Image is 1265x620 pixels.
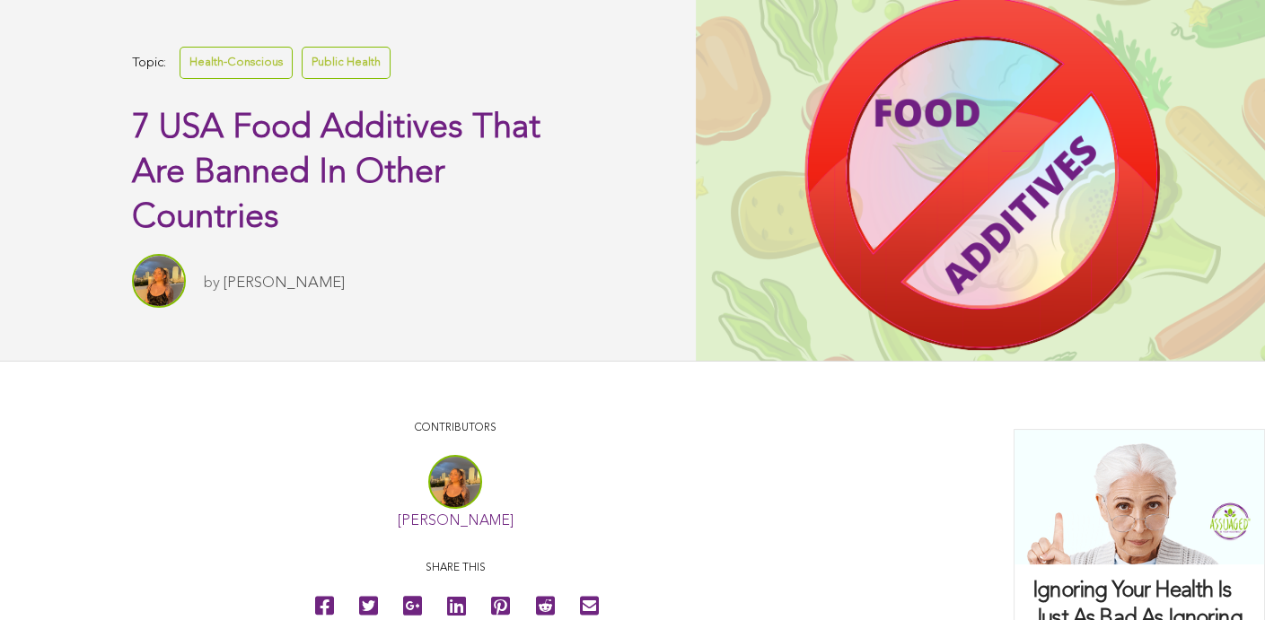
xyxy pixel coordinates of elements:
[163,560,747,577] p: Share this
[132,254,186,308] img: Kimberly Monahan
[163,420,747,437] p: CONTRIBUTORS
[132,51,166,75] span: Topic:
[398,514,514,528] a: [PERSON_NAME]
[180,47,293,78] a: Health-Conscious
[204,275,220,291] span: by
[132,111,540,235] span: 7 USA Food Additives That Are Banned In Other Countries
[1175,534,1265,620] iframe: Chat Widget
[224,275,345,291] a: [PERSON_NAME]
[302,47,391,78] a: Public Health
